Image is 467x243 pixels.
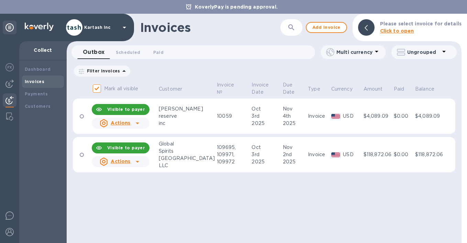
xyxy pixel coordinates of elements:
p: Type [308,85,320,93]
span: Add invoice [312,23,341,32]
button: Add invoice [306,22,347,33]
div: 2025 [252,120,280,127]
span: Invoice Date [252,81,280,96]
div: inc [159,120,215,127]
p: USD [343,151,361,158]
div: Nov [283,144,306,151]
div: Invoice [308,151,329,158]
p: Collect [25,47,61,54]
u: Actions [111,120,130,126]
div: 2025 [283,158,306,165]
div: 2025 [283,120,306,127]
span: Paid [394,85,413,93]
p: Kartash Inc [84,25,119,30]
b: Dashboard [25,67,51,72]
p: Invoice № [217,81,241,96]
span: Invoice № [217,81,249,96]
div: $4,089.09 [364,113,392,120]
h1: Invoices [140,20,191,35]
div: Invoice [308,113,329,120]
p: KoverlyPay is pending approval. [191,3,281,10]
div: Nov [283,105,306,113]
p: Currency [331,85,353,93]
div: 10059 [217,113,249,120]
div: Oct [252,105,280,113]
div: LLC [159,162,215,169]
span: Paid [153,49,164,56]
span: Amount [364,85,392,93]
p: Amount [364,85,383,93]
div: $0.00 [394,113,413,120]
b: Payments [25,91,48,96]
p: Ungrouped [407,49,440,56]
u: Actions [111,159,130,164]
div: $118,872.06 [415,151,443,158]
div: [GEOGRAPHIC_DATA] [159,155,215,162]
div: Oct [252,144,280,151]
div: reserve [159,113,215,120]
span: Customer [159,85,191,93]
div: $4,089.09 [415,113,443,120]
span: Scheduled [116,49,141,56]
div: $118,872.06 [364,151,392,158]
div: 2nd [283,151,306,158]
b: Visible to payer [107,107,145,112]
p: Paid [394,85,404,93]
p: USD [343,113,361,120]
img: USD [331,152,341,157]
div: 3rd [252,151,280,158]
span: Currency [331,85,362,93]
div: 109695, 109971, 109972 [217,144,249,165]
div: 4th [283,113,306,120]
span: Type [308,85,329,93]
p: Due Date [283,81,297,96]
p: Invoice Date [252,81,271,96]
img: USD [331,114,341,119]
b: Invoices [25,79,44,84]
span: Due Date [283,81,306,96]
div: 2025 [252,158,280,165]
p: Customer [159,85,182,93]
div: 3rd [252,113,280,120]
b: Customers [25,104,51,109]
b: Please select invoice for details [380,21,462,26]
p: Balance [415,85,434,93]
b: Visible to payer [107,145,145,150]
span: Balance [415,85,443,93]
div: $0.00 [394,151,413,158]
span: Outbox [83,47,105,57]
p: Filter Invoices [84,68,120,74]
div: Spirits [159,148,215,155]
div: Unpin categories [3,21,16,34]
div: Global [159,140,215,148]
p: Mark all visible [104,85,138,92]
p: Multi currency [336,49,373,56]
img: Logo [25,23,54,31]
img: Foreign exchange [5,63,14,71]
div: [PERSON_NAME] [159,105,215,113]
b: Click to open [380,28,414,34]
